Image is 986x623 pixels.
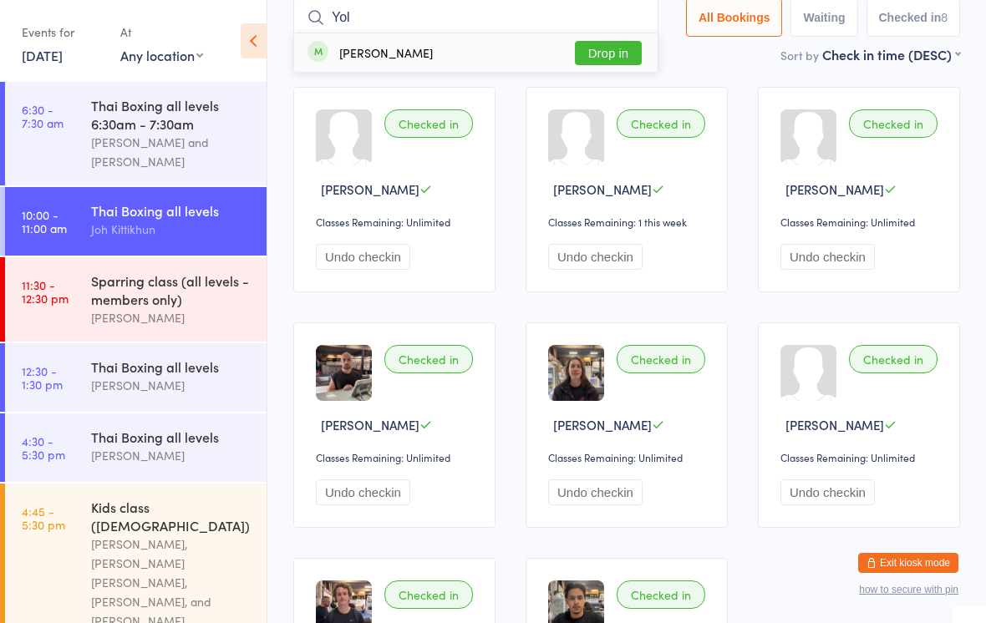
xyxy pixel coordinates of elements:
[91,357,252,376] div: Thai Boxing all levels
[22,504,65,531] time: 4:45 - 5:30 pm
[22,18,104,46] div: Events for
[553,180,652,198] span: [PERSON_NAME]
[321,416,419,433] span: [PERSON_NAME]
[858,553,958,573] button: Exit kiosk mode
[384,345,473,373] div: Checked in
[5,413,267,482] a: 4:30 -5:30 pmThai Boxing all levels[PERSON_NAME]
[785,416,884,433] span: [PERSON_NAME]
[548,479,643,505] button: Undo checkin
[22,364,63,391] time: 12:30 - 1:30 pm
[22,208,67,235] time: 10:00 - 11:00 am
[316,345,372,401] img: image1757313465.png
[553,416,652,433] span: [PERSON_NAME]
[941,11,948,24] div: 8
[548,244,643,270] button: Undo checkin
[91,96,252,133] div: Thai Boxing all levels 6:30am - 7:30am
[575,41,642,65] button: Drop in
[384,109,473,138] div: Checked in
[859,584,958,595] button: how to secure with pin
[617,345,705,373] div: Checked in
[91,133,252,171] div: [PERSON_NAME] and [PERSON_NAME]
[91,376,252,395] div: [PERSON_NAME]
[384,580,473,609] div: Checked in
[321,180,419,198] span: [PERSON_NAME]
[780,215,943,229] div: Classes Remaining: Unlimited
[617,109,705,138] div: Checked in
[22,46,63,64] a: [DATE]
[91,446,252,465] div: [PERSON_NAME]
[316,479,410,505] button: Undo checkin
[22,434,65,461] time: 4:30 - 5:30 pm
[780,479,875,505] button: Undo checkin
[780,244,875,270] button: Undo checkin
[548,450,710,464] div: Classes Remaining: Unlimited
[5,343,267,412] a: 12:30 -1:30 pmThai Boxing all levels[PERSON_NAME]
[822,45,960,63] div: Check in time (DESC)
[780,47,819,63] label: Sort by
[339,46,433,59] div: [PERSON_NAME]
[91,271,252,308] div: Sparring class (all levels - members only)
[91,201,252,220] div: Thai Boxing all levels
[849,345,938,373] div: Checked in
[316,215,478,229] div: Classes Remaining: Unlimited
[316,450,478,464] div: Classes Remaining: Unlimited
[780,450,943,464] div: Classes Remaining: Unlimited
[91,428,252,446] div: Thai Boxing all levels
[91,220,252,239] div: Joh Kittikhun
[22,278,69,305] time: 11:30 - 12:30 pm
[849,109,938,138] div: Checked in
[22,103,64,129] time: 6:30 - 7:30 am
[785,180,884,198] span: [PERSON_NAME]
[91,498,252,534] div: Kids class ([DEMOGRAPHIC_DATA])
[120,18,203,46] div: At
[548,215,710,229] div: Classes Remaining: 1 this week
[91,308,252,327] div: [PERSON_NAME]
[316,244,410,270] button: Undo checkin
[548,345,604,401] img: image1719479697.png
[5,187,267,256] a: 10:00 -11:00 amThai Boxing all levelsJoh Kittikhun
[5,257,267,342] a: 11:30 -12:30 pmSparring class (all levels - members only)[PERSON_NAME]
[120,46,203,64] div: Any location
[5,82,267,185] a: 6:30 -7:30 amThai Boxing all levels 6:30am - 7:30am[PERSON_NAME] and [PERSON_NAME]
[617,580,705,609] div: Checked in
